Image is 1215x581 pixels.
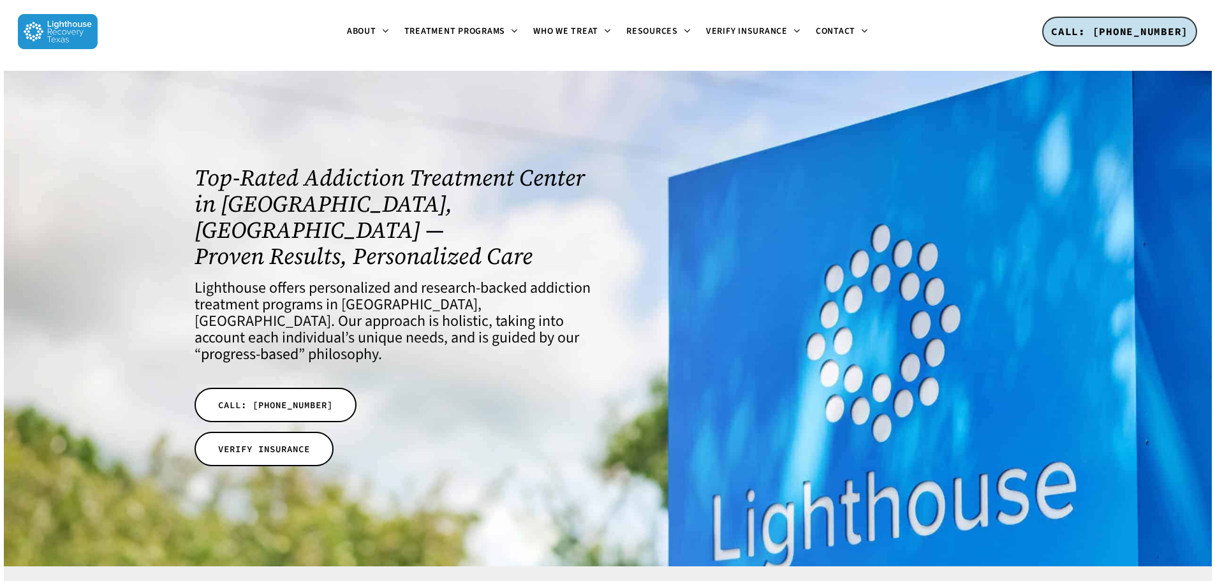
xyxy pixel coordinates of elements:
a: Resources [619,27,698,37]
a: Treatment Programs [397,27,526,37]
a: Contact [808,27,876,37]
img: Lighthouse Recovery Texas [18,14,98,49]
span: Resources [626,25,678,38]
a: VERIFY INSURANCE [195,432,334,466]
a: progress-based [201,343,298,365]
a: CALL: [PHONE_NUMBER] [195,388,357,422]
a: Verify Insurance [698,27,808,37]
span: CALL: [PHONE_NUMBER] [218,399,333,411]
span: CALL: [PHONE_NUMBER] [1051,25,1188,38]
a: About [339,27,397,37]
span: About [347,25,376,38]
span: VERIFY INSURANCE [218,443,310,455]
span: Treatment Programs [404,25,506,38]
a: Who We Treat [526,27,619,37]
h4: Lighthouse offers personalized and research-backed addiction treatment programs in [GEOGRAPHIC_DA... [195,280,591,363]
span: Contact [816,25,855,38]
a: CALL: [PHONE_NUMBER] [1042,17,1197,47]
span: Verify Insurance [706,25,788,38]
span: Who We Treat [533,25,598,38]
h1: Top-Rated Addiction Treatment Center in [GEOGRAPHIC_DATA], [GEOGRAPHIC_DATA] — Proven Results, Pe... [195,165,591,269]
